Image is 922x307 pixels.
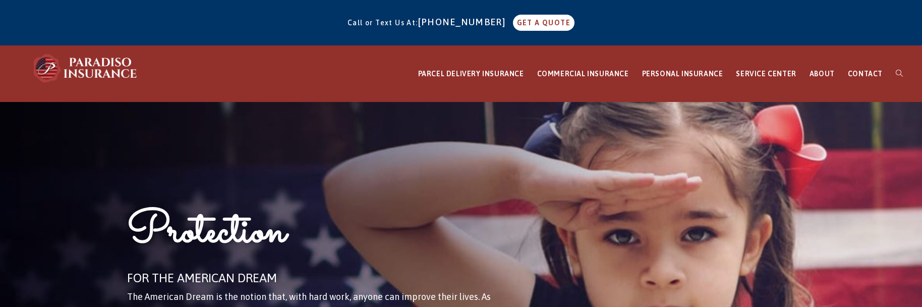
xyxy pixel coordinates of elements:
[636,46,730,102] a: PERSONAL INSURANCE
[30,53,141,83] img: Paradiso Insurance
[736,70,796,78] span: SERVICE CENTER
[412,46,531,102] a: PARCEL DELIVERY INSURANCE
[348,19,418,27] span: Call or Text Us At:
[729,46,802,102] a: SERVICE CENTER
[418,70,524,78] span: PARCEL DELIVERY INSURANCE
[127,203,533,267] h1: Protection
[127,271,277,285] span: FOR THE AMERICAN DREAM
[537,70,629,78] span: COMMERCIAL INSURANCE
[642,70,723,78] span: PERSONAL INSURANCE
[803,46,841,102] a: ABOUT
[841,46,889,102] a: CONTACT
[418,17,511,27] a: [PHONE_NUMBER]
[513,15,574,31] a: GET A QUOTE
[810,70,835,78] span: ABOUT
[848,70,883,78] span: CONTACT
[531,46,636,102] a: COMMERCIAL INSURANCE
